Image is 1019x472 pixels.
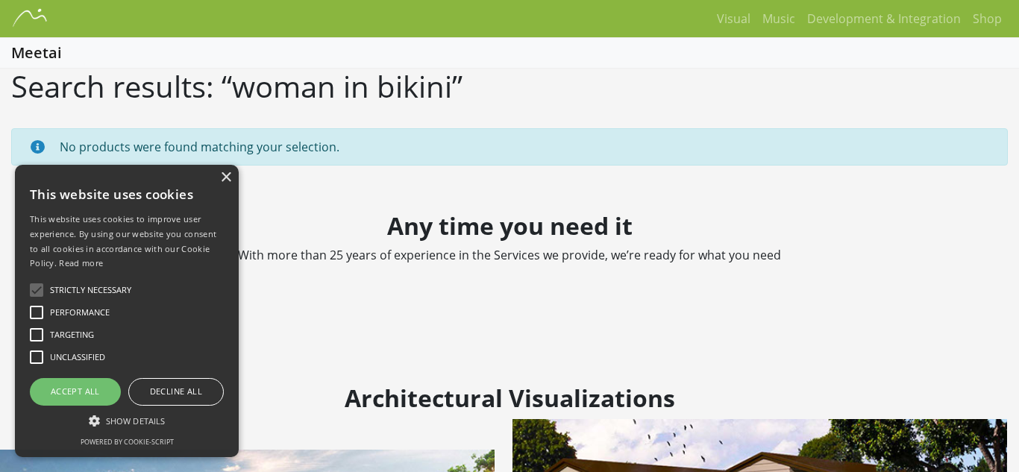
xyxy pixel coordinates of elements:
div: Meetai [11,45,62,60]
div: This website uses cookies [30,176,224,212]
span: Strictly necessary [50,284,131,297]
span: Performance [50,306,110,319]
a: Shop [967,4,1008,34]
a: Visual [711,4,756,34]
a: Read more [59,257,103,268]
div: Show details [30,413,224,428]
a: Music [756,4,801,34]
span: Show details [106,415,165,427]
span: Targeting [50,329,94,342]
span: This website uses cookies to improve user experience. By using our website you consent to all coo... [30,213,216,268]
div: No products were found matching your selection. [11,128,1008,166]
div: Close [220,172,231,183]
div: Decline all [128,378,224,405]
a: Meetai [11,45,66,60]
div: Accept all [30,378,121,405]
strong: Architectural Visualizations [345,382,675,414]
strong: Any time you need it [387,210,633,242]
a: Development & Integration [801,4,967,34]
a: Powered by cookie-script [81,437,174,447]
h1: Search results: “woman in bikini” [11,69,1008,104]
span: Unclassified [50,351,105,364]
